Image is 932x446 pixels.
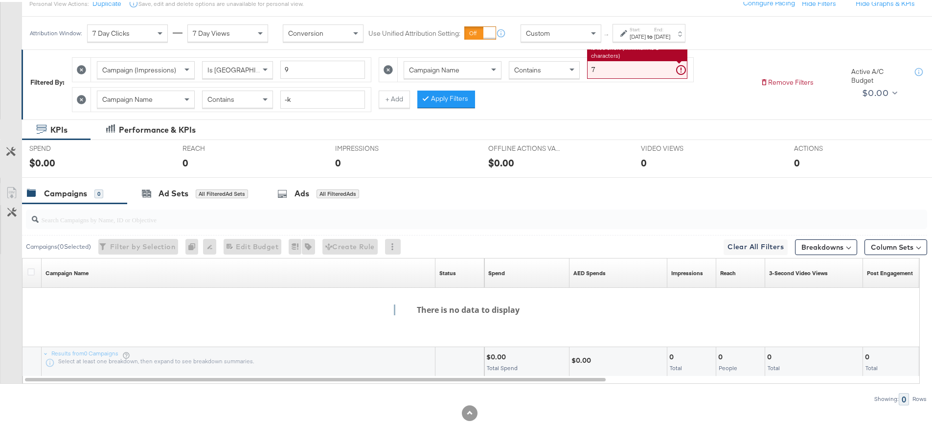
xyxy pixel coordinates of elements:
a: The number of times your video was viewed for 3 seconds or more. [769,267,828,275]
button: $0.00 [858,83,900,99]
div: KPIs [50,122,68,134]
div: Campaign Name [45,267,89,275]
span: Is [GEOGRAPHIC_DATA] [207,64,282,72]
div: 0 [185,237,203,253]
div: Campaigns [44,186,87,197]
div: Attribution Window: [29,28,82,35]
div: 0 [641,154,647,168]
span: Clear All Filters [727,239,784,251]
div: All Filtered Ad Sets [196,188,248,196]
a: The number of actions related to your Page's posts as a result of your ad. [867,267,913,275]
li: is too short (minimum is 1 characters) [591,42,683,57]
input: Search Campaigns by Name, ID or Objective [39,204,844,223]
div: 0 [182,154,188,168]
span: ACTIONS [794,142,867,151]
a: The number of times your ad was served. On mobile apps an ad is counted as served the first time ... [671,267,703,275]
div: Rows [912,394,927,400]
span: Campaign (Impressions) [102,64,176,72]
button: + Add [379,89,410,106]
span: ↑ [602,31,612,35]
div: Active A/C Budget [851,65,905,83]
button: Column Sets [864,237,927,253]
label: Use Unified Attribution Setting: [368,27,460,36]
span: Campaign Name [102,93,153,102]
span: VIDEO VIEWS [641,142,714,151]
div: 0 [94,188,103,196]
a: Your campaign name. [45,267,89,275]
div: AED Spends [573,267,606,275]
span: 7 Day Views [193,27,230,36]
div: [DATE] [654,31,670,39]
span: Campaign Name [409,64,459,72]
a: Shows the current state of your Ad Campaign. [439,267,456,275]
div: 0 [335,154,341,168]
div: [DATE] [630,31,646,39]
div: Ad Sets [159,186,188,197]
div: 0 [794,154,800,168]
input: Enter a search term [280,89,365,107]
div: 3-Second Video Views [769,267,828,275]
label: End: [654,24,670,31]
div: Status [439,267,456,275]
span: Contains [514,64,541,72]
span: 7 Day Clicks [92,27,130,36]
div: Campaigns ( 0 Selected) [26,240,91,249]
span: REACH [182,142,256,151]
span: Custom [526,27,550,36]
div: Ads [295,186,309,197]
span: IMPRESSIONS [335,142,409,151]
div: Showing: [874,394,899,400]
a: The total amount spent to date. [488,267,505,275]
div: All Filtered Ads [317,188,359,196]
div: Post Engagement [867,267,913,275]
div: $0.00 [29,154,55,168]
input: Enter a number [280,59,365,77]
button: Apply Filters [417,89,475,106]
label: Start: [630,24,646,31]
div: Filtered By: [30,76,65,85]
input: Enter a search term [587,59,687,77]
div: Spend [488,267,505,275]
h4: There is no data to display [394,303,533,313]
span: SPEND [29,142,103,151]
button: Breakdowns [795,237,857,253]
div: $0.00 [862,84,888,98]
div: $0.00 [488,154,514,168]
strong: to [646,31,654,38]
div: Reach [720,267,736,275]
div: 0 [899,391,909,403]
button: Remove Filters [760,76,814,85]
span: Conversion [288,27,323,36]
div: Impressions [671,267,703,275]
span: OFFLINE ACTIONS VALUE [488,142,562,151]
span: Contains [207,93,234,102]
div: Performance & KPIs [119,122,196,134]
a: The number of people your ad was served to. [720,267,736,275]
a: 3.6725 [573,267,606,275]
button: Clear All Filters [724,237,788,253]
